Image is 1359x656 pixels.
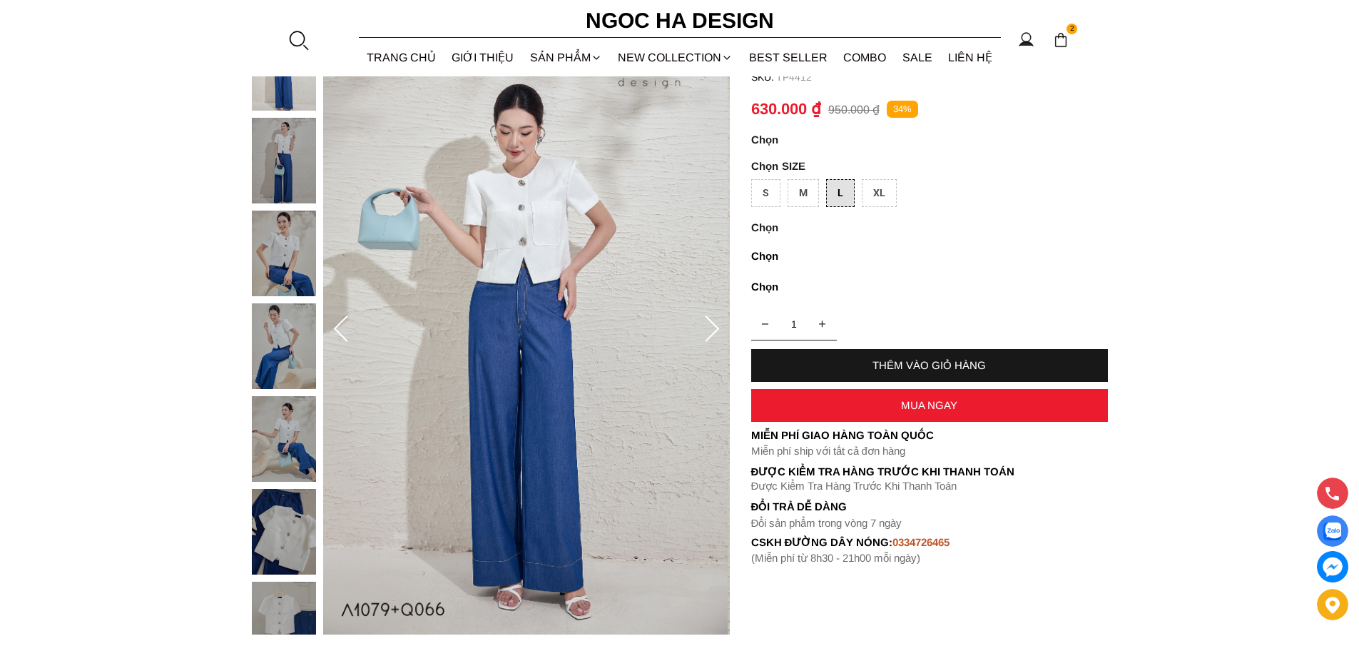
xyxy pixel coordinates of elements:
a: SALE [895,39,941,76]
div: SẢN PHẨM [522,39,611,76]
img: Display image [1323,523,1341,540]
h6: SKU: [751,71,776,83]
div: L [826,179,855,207]
font: (Miễn phí từ 8h30 - 21h00 mỗi ngày) [751,552,920,564]
font: Miễn phí giao hàng toàn quốc [751,429,934,441]
div: XL [862,179,897,207]
img: Kelly Pants_ Quần Bò Suông Màu Xanh Q066_mini_5 [252,489,316,575]
span: 2 [1067,24,1078,35]
div: M [788,179,819,207]
img: Kelly Pants_ Quần Bò Suông Màu Xanh Q066_mini_3 [252,303,316,389]
div: MUA NGAY [751,399,1108,411]
img: Kelly Pants_ Quần Bò Suông Màu Xanh Q066_mini_4 [252,396,316,482]
font: cskh đường dây nóng: [751,536,893,548]
p: 630.000 ₫ [751,100,821,118]
img: Kelly Pants_ Quần Bò Suông Màu Xanh Q066_mini_1 [252,118,316,203]
p: 34% [887,101,918,118]
p: SIZE [751,160,1108,172]
a: NEW COLLECTION [610,39,741,76]
a: LIÊN HỆ [940,39,1001,76]
a: Display image [1317,515,1348,547]
a: TRANG CHỦ [359,39,444,76]
h6: Đổi trả dễ dàng [751,500,1108,513]
img: Kelly Pants_ Quần Bò Suông Màu Xanh Q066_mini_2 [252,211,316,296]
a: GIỚI THIỆU [444,39,522,76]
p: 950.000 ₫ [828,103,880,116]
p: Được Kiểm Tra Hàng Trước Khi Thanh Toán [751,465,1108,478]
p: TP4412 [776,71,1108,83]
font: 0334726465 [892,536,950,548]
p: Được Kiểm Tra Hàng Trước Khi Thanh Toán [751,480,1108,493]
img: img-CART-ICON-ksit0nf1 [1053,32,1069,48]
div: S [751,179,780,207]
input: Quantity input [751,310,837,338]
font: Miễn phí ship với tất cả đơn hàng [751,445,905,457]
img: Kelly Pants_ Quần Bò Suông Màu Xanh Q066_0 [323,25,730,635]
div: THÊM VÀO GIỎ HÀNG [751,359,1108,371]
font: Đổi sản phẩm trong vòng 7 ngày [751,517,902,529]
a: messenger [1317,551,1348,582]
a: Combo [835,39,895,76]
a: Ngoc Ha Design [573,4,787,38]
a: BEST SELLER [741,39,836,76]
